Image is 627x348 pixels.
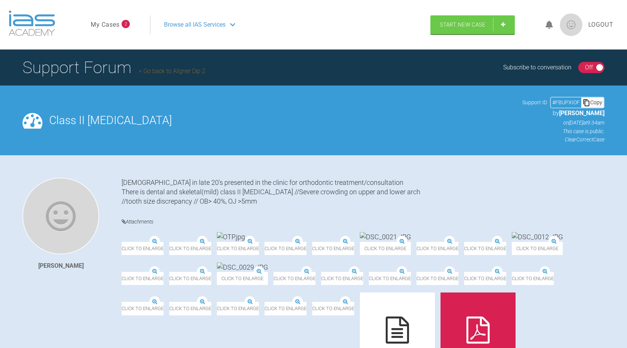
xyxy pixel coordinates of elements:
[560,13,582,36] img: profile.png
[522,135,604,144] p: ClearCorrect Case
[23,178,99,254] img: Annita Tasiou
[122,302,164,315] span: Click to enlarge
[217,242,259,255] span: Click to enlarge
[512,272,554,285] span: Click to enlarge
[581,97,604,107] div: Copy
[49,115,516,126] h2: Class II [MEDICAL_DATA]
[91,20,120,30] a: My Cases
[369,272,411,285] span: Click to enlarge
[512,242,563,255] span: Click to enlarge
[169,272,211,285] span: Click to enlarge
[217,262,268,272] img: DSC_0029.JPG
[416,242,459,255] span: Click to enlarge
[38,261,84,271] div: [PERSON_NAME]
[512,232,563,241] img: DSC_0012.JPG
[122,242,164,255] span: Click to enlarge
[122,20,130,28] span: 2
[23,54,205,81] h1: Support Forum
[464,242,506,255] span: Click to enlarge
[585,63,593,72] div: Off
[274,272,316,285] span: Click to enlarge
[164,20,226,30] span: Browse all IAS Services
[312,302,354,315] span: Click to enlarge
[430,15,515,34] a: Start New Case
[169,242,211,255] span: Click to enlarge
[559,109,604,117] span: [PERSON_NAME]
[551,98,581,106] div: # FBUPXIOF
[139,67,205,75] a: Go back to Aligner Dip 2
[9,10,55,36] img: logo-light.3e3ef733.png
[440,21,486,28] span: Start New Case
[321,272,363,285] span: Click to enlarge
[522,98,547,106] span: Support ID
[122,272,164,285] span: Click to enlarge
[217,232,245,241] img: OTP.jpg
[360,232,411,241] img: DSC_0021.JPG
[169,302,211,315] span: Click to enlarge
[217,272,268,285] span: Click to enlarge
[416,272,459,285] span: Click to enlarge
[122,217,604,226] h4: Attachments
[464,272,506,285] span: Click to enlarge
[265,242,307,255] span: Click to enlarge
[312,242,354,255] span: Click to enlarge
[522,108,604,118] p: by
[265,302,307,315] span: Click to enlarge
[360,242,411,255] span: Click to enlarge
[522,118,604,127] p: on [DATE] at 9:34am
[503,63,571,72] div: Subscribe to conversation
[522,127,604,135] p: This case is public.
[588,20,613,30] a: Logout
[122,178,604,206] div: [DEMOGRAPHIC_DATA] in late 20's presented in the clinic for orthodontic treatment/consultation Th...
[217,302,259,315] span: Click to enlarge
